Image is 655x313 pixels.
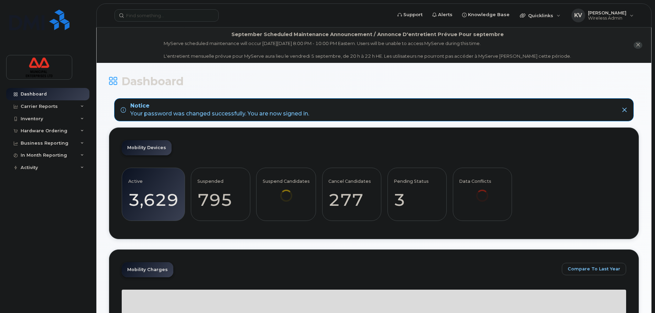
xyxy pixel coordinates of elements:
[128,172,178,217] a: Active 3,629
[122,262,173,277] a: Mobility Charges
[231,31,504,38] div: September Scheduled Maintenance Announcement / Annonce D'entretient Prévue Pour septembre
[634,42,642,49] button: close notification
[164,40,571,59] div: MyServe scheduled maintenance will occur [DATE][DATE] 8:00 PM - 10:00 PM Eastern. Users will be u...
[394,172,440,217] a: Pending Status 3
[568,266,620,272] span: Compare To Last Year
[122,140,172,155] a: Mobility Devices
[263,172,310,211] a: Suspend Candidates
[459,172,505,211] a: Data Conflicts
[130,102,309,118] div: Your password was changed successfully. You are now signed in.
[130,102,309,110] strong: Notice
[328,172,375,217] a: Cancel Candidates 277
[197,172,244,217] a: Suspended 795
[562,263,626,275] button: Compare To Last Year
[109,75,639,87] h1: Dashboard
